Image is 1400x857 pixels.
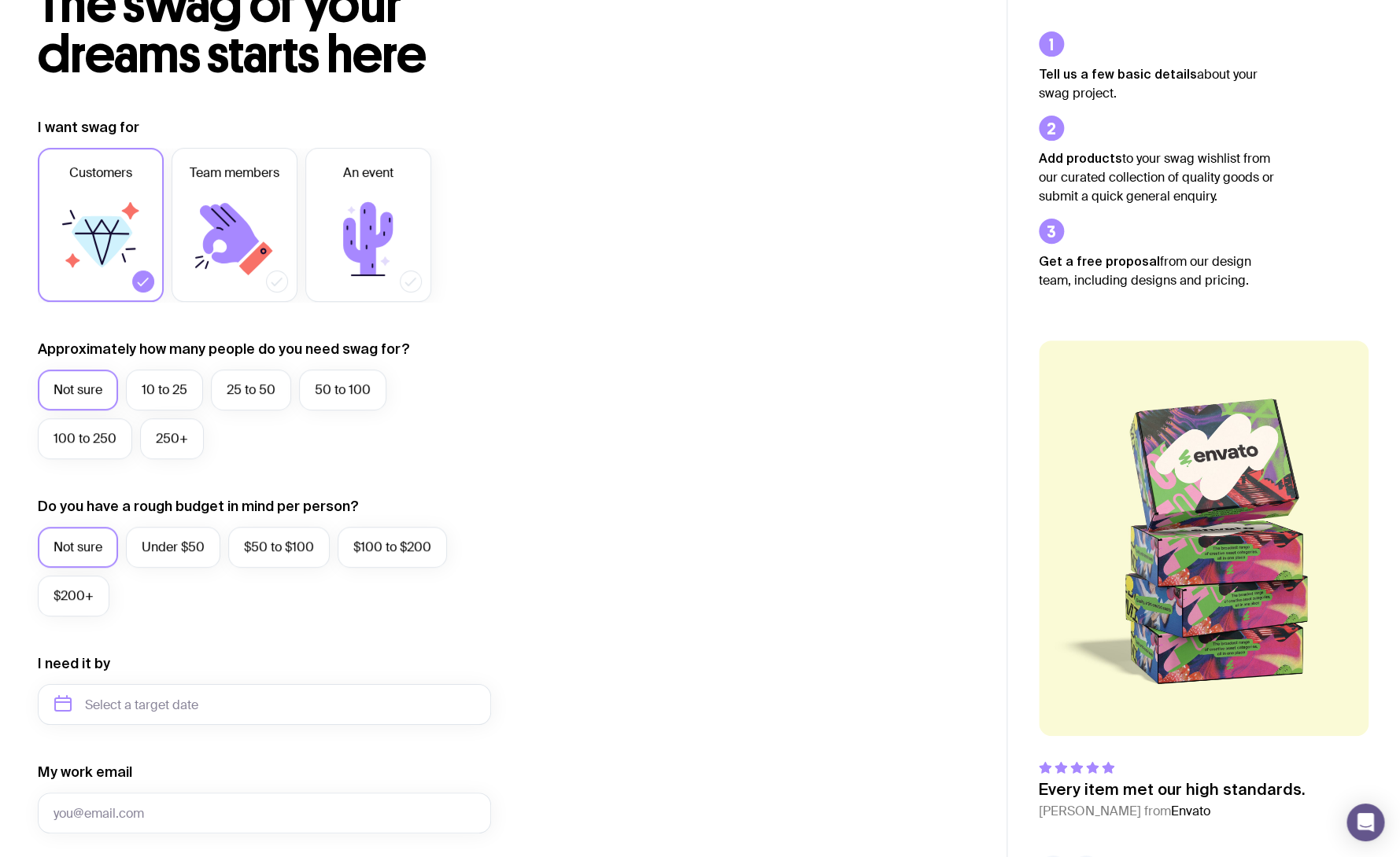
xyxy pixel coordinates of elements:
[38,497,359,516] label: Do you have a rough budget in mind per person?
[1039,802,1306,821] cite: [PERSON_NAME] from
[1039,254,1160,268] strong: Get a free proposal
[1039,252,1275,290] p: from our design team, including designs and pricing.
[1039,67,1197,81] strong: Tell us a few basic details
[338,527,447,568] label: $100 to $200
[38,418,132,459] label: 100 to 250
[1346,804,1384,841] div: Open Intercom Messenger
[38,793,491,833] input: you@email.com
[126,370,203,410] label: 10 to 25
[211,370,291,410] label: 25 to 50
[299,370,386,410] label: 50 to 100
[38,654,110,673] label: I need it by
[140,418,204,459] label: 250+
[126,527,220,568] label: Under $50
[38,527,118,568] label: Not sure
[1039,149,1275,206] p: to your swag wishlist from our curated collection of quality goods or submit a quick general enqu...
[1039,780,1306,799] p: Every item met our high standards.
[228,527,330,568] label: $50 to $100
[1171,803,1210,819] span: Envato
[343,164,393,182] span: An event
[38,763,132,782] label: My work email
[38,118,139,137] label: I want swag for
[69,164,132,182] span: Customers
[38,370,118,410] label: Not sure
[38,684,491,725] input: Select a target date
[38,576,109,616] label: $200+
[1039,64,1275,103] p: about your swag project.
[190,164,279,182] span: Team members
[1039,151,1122,165] strong: Add products
[38,340,410,359] label: Approximately how many people do you need swag for?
